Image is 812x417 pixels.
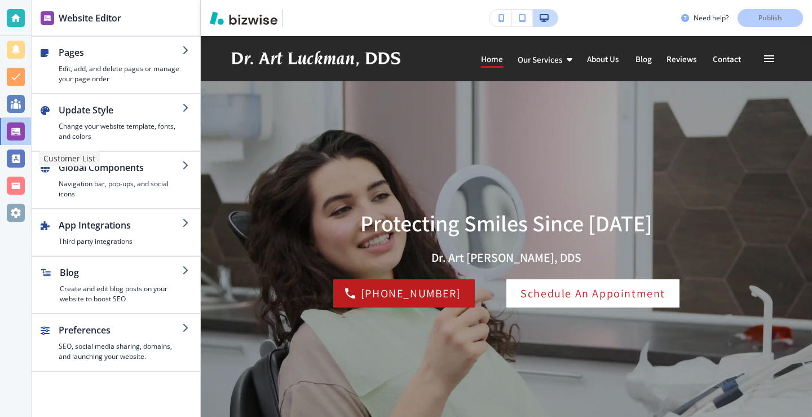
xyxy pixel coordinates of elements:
button: Update StyleChange your website template, fonts, and colors [32,94,200,151]
p: Reviews [667,55,698,63]
h2: Website Editor [59,11,121,25]
h2: Global Components [59,161,182,174]
img: editor icon [41,11,54,25]
button: Toggle hamburger navigation menu [757,46,782,71]
button: App IntegrationsThird party integrations [32,209,200,256]
p: Home [481,55,503,63]
h4: Third party integrations [59,236,182,247]
a: [PHONE_NUMBER] [333,279,475,308]
p: Blog [636,55,652,63]
p: Contact [713,55,743,63]
p: Customer List [43,153,95,164]
button: Global ComponentsNavigation bar, pop-ups, and social icons [32,152,200,208]
button: PagesEdit, add, and delete pages or manage your page order [32,37,200,93]
div: Schedule An Appointment [506,279,679,308]
span: Dr. Art [PERSON_NAME], DDS [431,249,581,265]
h2: Preferences [59,323,182,337]
h2: App Integrations [59,218,182,232]
img: Bizwise Logo [210,11,277,25]
h4: Create and edit blog posts on your website to boost SEO [60,284,182,304]
div: 731-668-3532 [333,279,475,308]
button: BlogCreate and edit blog posts on your website to boost SEO [32,257,200,313]
div: Our Services [517,50,586,68]
p: Schedule An Appointment [520,284,665,302]
h2: Blog [60,266,182,279]
h2: Update Style [59,103,182,117]
p: [PHONE_NUMBER] [361,284,461,302]
h4: Navigation bar, pop-ups, and social icons [59,179,182,199]
p: Our Services [518,55,562,64]
h4: Change your website template, fonts, and colors [59,121,182,142]
h1: Protecting Smiles Since [DATE] [360,209,652,238]
img: Your Logo [288,17,318,20]
h3: Need help? [694,13,729,23]
img: Dr. Art Luckman, DDS [231,36,400,81]
button: PreferencesSEO, social media sharing, domains, and launching your website. [32,314,200,371]
p: About Us [587,55,621,63]
h4: Edit, add, and delete pages or manage your page order [59,64,182,84]
h4: SEO, social media sharing, domains, and launching your website. [59,341,182,362]
h2: Pages [59,46,182,59]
